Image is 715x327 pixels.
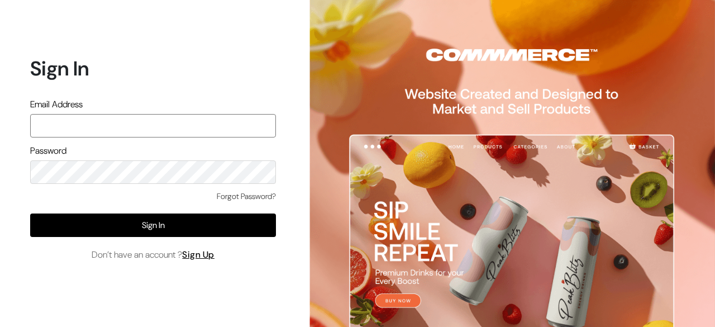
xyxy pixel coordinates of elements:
label: Email Address [30,98,83,111]
h1: Sign In [30,56,276,80]
button: Sign In [30,214,276,237]
a: Sign Up [182,249,214,260]
label: Password [30,144,66,158]
span: Don’t have an account ? [92,248,214,262]
a: Forgot Password? [217,191,276,202]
